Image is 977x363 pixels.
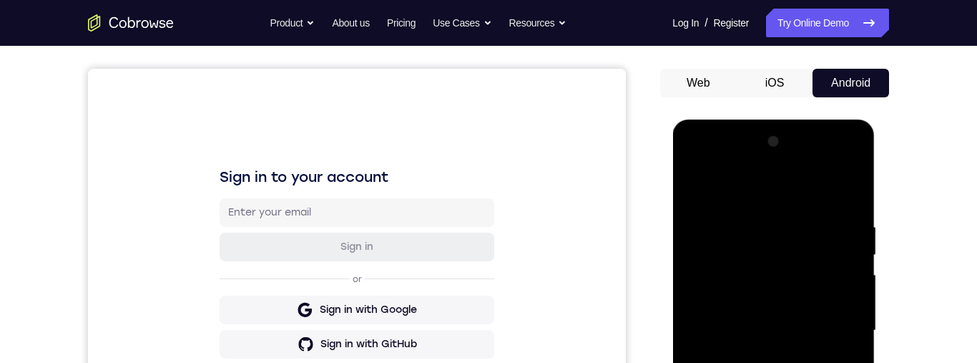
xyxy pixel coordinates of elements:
[737,69,813,97] button: iOS
[270,9,315,37] button: Product
[232,268,329,283] div: Sign in with GitHub
[227,303,335,317] div: Sign in with Intercom
[132,296,406,324] button: Sign in with Intercom
[132,227,406,256] button: Sign in with Google
[433,9,491,37] button: Use Cases
[509,9,567,37] button: Resources
[812,69,889,97] button: Android
[132,98,406,118] h1: Sign in to your account
[332,9,369,37] a: About us
[262,205,277,216] p: or
[660,69,737,97] button: Web
[766,9,889,37] a: Try Online Demo
[672,9,699,37] a: Log In
[140,137,398,151] input: Enter your email
[88,14,174,32] a: Go to the home page
[228,337,333,352] div: Sign in with Zendesk
[132,164,406,193] button: Sign in
[387,9,416,37] a: Pricing
[132,330,406,359] button: Sign in with Zendesk
[132,261,406,290] button: Sign in with GitHub
[714,9,749,37] a: Register
[232,234,329,248] div: Sign in with Google
[704,14,707,32] span: /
